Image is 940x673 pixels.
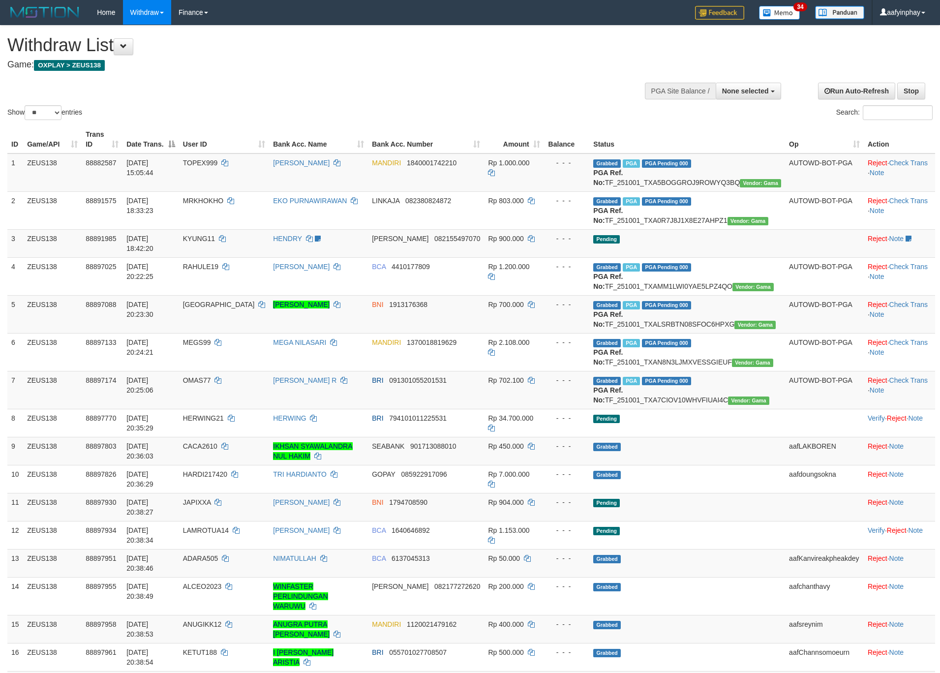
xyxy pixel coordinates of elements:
span: [DATE] 15:05:44 [126,159,153,177]
span: TOPEX999 [183,159,218,167]
a: IKHSAN SYAWALANDRA NUL HAKIM [273,442,352,460]
span: [DATE] 20:25:06 [126,376,153,394]
td: ZEUS138 [23,643,82,671]
span: Rp 1.000.000 [488,159,529,167]
div: - - - [548,497,586,507]
img: Feedback.jpg [695,6,744,20]
td: AUTOWD-BOT-PGA [785,191,864,229]
td: ZEUS138 [23,615,82,643]
span: Rp 904.000 [488,498,523,506]
td: AUTOWD-BOT-PGA [785,153,864,192]
a: Check Trans [889,338,928,346]
span: [GEOGRAPHIC_DATA] [183,301,255,308]
td: · [864,577,935,615]
span: [DATE] 18:33:23 [126,197,153,214]
span: Vendor URL: https://trx31.1velocity.biz [732,283,774,291]
span: 88897955 [86,582,116,590]
span: Rp 803.000 [488,197,523,205]
td: ZEUS138 [23,549,82,577]
span: 88897930 [86,498,116,506]
td: 16 [7,643,23,671]
td: ZEUS138 [23,465,82,493]
b: PGA Ref. No: [593,169,623,186]
span: 88897826 [86,470,116,478]
a: Check Trans [889,376,928,384]
div: PGA Site Balance / [645,83,716,99]
a: [PERSON_NAME] [273,498,330,506]
span: Copy 082177272620 to clipboard [434,582,480,590]
span: MANDIRI [372,620,401,628]
div: - - - [548,441,586,451]
span: PGA Pending [642,301,691,309]
span: BCA [372,554,386,562]
span: Pending [593,499,620,507]
td: · · [864,295,935,333]
img: Button%20Memo.svg [759,6,800,20]
td: AUTOWD-BOT-PGA [785,371,864,409]
span: SEABANK [372,442,404,450]
a: Note [870,310,884,318]
span: PGA Pending [642,159,691,168]
td: 1 [7,153,23,192]
div: - - - [548,619,586,629]
span: BRI [372,648,383,656]
a: Reject [887,526,907,534]
td: 2 [7,191,23,229]
span: Marked by aafnoeunsreypich [623,159,640,168]
td: TF_251001_TXA5BOGGROJ9ROWYQ3BQ [589,153,785,192]
td: AUTOWD-BOT-PGA [785,295,864,333]
td: 11 [7,493,23,521]
td: ZEUS138 [23,577,82,615]
a: HENDRY [273,235,302,243]
span: 34 [793,2,807,11]
th: ID [7,125,23,153]
span: HERWING21 [183,414,224,422]
span: Marked by aafsolysreylen [623,339,640,347]
th: Bank Acc. Name: activate to sort column ascending [269,125,368,153]
span: Rp 50.000 [488,554,520,562]
a: NIMATULLAH [273,554,316,562]
td: 6 [7,333,23,371]
a: Verify [868,414,885,422]
a: Run Auto-Refresh [818,83,895,99]
span: KYUNG11 [183,235,215,243]
span: Marked by aafpengsreynich [623,301,640,309]
th: Date Trans.: activate to sort column descending [122,125,179,153]
span: Rp 900.000 [488,235,523,243]
span: OXPLAY > ZEUS138 [34,60,105,71]
span: Copy 1370018819629 to clipboard [407,338,456,346]
div: - - - [548,581,586,591]
span: [DATE] 20:38:27 [126,498,153,516]
span: Copy 794101011225531 to clipboard [389,414,447,422]
span: Rp 200.000 [488,582,523,590]
span: Rp 702.100 [488,376,523,384]
span: LAMROTUA14 [183,526,229,534]
span: Rp 2.108.000 [488,338,529,346]
div: - - - [548,469,586,479]
span: PGA Pending [642,339,691,347]
a: Note [889,235,904,243]
span: Grabbed [593,471,621,479]
a: EKO PURNAWIRAWAN [273,197,347,205]
th: Trans ID: activate to sort column ascending [82,125,122,153]
span: Pending [593,415,620,423]
span: BRI [372,376,383,384]
span: Grabbed [593,301,621,309]
td: ZEUS138 [23,333,82,371]
td: TF_251001_TXA0R7J8J1X8E27AHPZ1 [589,191,785,229]
span: Copy 091301055201531 to clipboard [389,376,447,384]
a: Check Trans [889,159,928,167]
a: Check Trans [889,197,928,205]
a: Note [908,414,923,422]
div: - - - [548,553,586,563]
td: ZEUS138 [23,257,82,295]
td: · [864,229,935,257]
span: [PERSON_NAME] [372,582,428,590]
span: Copy 082380824872 to clipboard [405,197,451,205]
span: Copy 1913176368 to clipboard [389,301,427,308]
a: Reject [868,338,887,346]
a: Note [870,169,884,177]
a: Reject [868,648,887,656]
span: PGA Pending [642,377,691,385]
a: Reject [868,301,887,308]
